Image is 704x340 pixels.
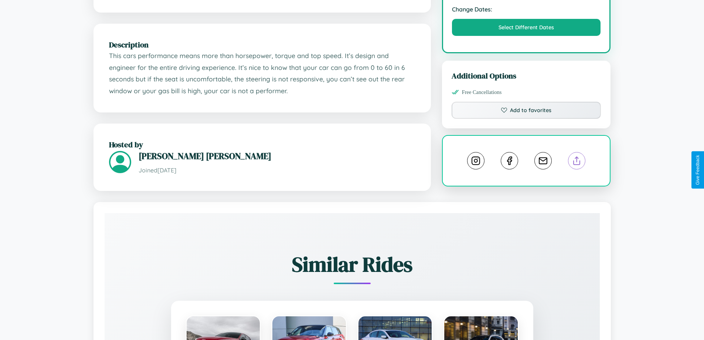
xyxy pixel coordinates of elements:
[462,89,502,95] span: Free Cancellations
[452,6,601,13] strong: Change Dates:
[130,250,574,279] h2: Similar Rides
[139,165,415,176] p: Joined [DATE]
[139,150,415,162] h3: [PERSON_NAME] [PERSON_NAME]
[109,50,415,97] p: This cars performance means more than horsepower, torque and top speed. It’s design and engineer ...
[452,19,601,36] button: Select Different Dates
[109,139,415,150] h2: Hosted by
[109,39,415,50] h2: Description
[452,70,601,81] h3: Additional Options
[452,102,601,119] button: Add to favorites
[695,155,700,185] div: Give Feedback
